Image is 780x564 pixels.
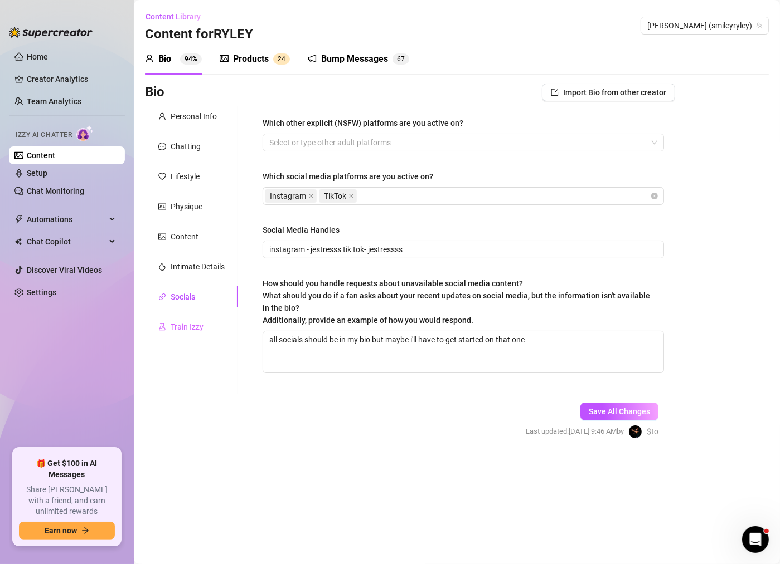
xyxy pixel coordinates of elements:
div: Socials [171,291,195,303]
iframe: Intercom live chat [742,526,769,553]
span: experiment [158,323,166,331]
div: Intimate Details [171,261,225,273]
span: heart [158,173,166,180]
div: Personal Info [171,110,217,122]
span: 7 [401,55,405,63]
span: $to [647,425,658,438]
span: idcard [158,203,166,210]
a: Setup [27,169,47,178]
sup: 24 [273,53,290,65]
div: Content [171,230,198,243]
span: 🎁 Get $100 in AI Messages [19,458,115,480]
span: TikTok [324,190,346,202]
a: Chat Monitoring [27,187,84,195]
span: team [756,22,763,29]
span: How should you handle requests about unavailable social media content? [263,279,650,325]
div: Bio [158,52,171,66]
span: picture [158,233,166,241]
label: Social Media Handles [263,224,347,236]
h3: Content for RYLEY [145,26,253,43]
div: Products [233,52,269,66]
a: Discover Viral Videos [27,266,102,274]
span: user [158,112,166,120]
span: link [158,293,166,301]
div: Physique [171,200,202,213]
span: Earn now [45,526,77,535]
span: notification [308,54,317,63]
a: Content [27,151,55,160]
img: $to [629,425,642,438]
a: Creator Analytics [27,70,116,88]
span: close [308,193,314,199]
img: AI Chatter [76,125,94,141]
div: Lifestyle [171,170,200,183]
button: Import Bio from other creator [542,84,675,101]
label: Which social media platforms are you active on? [263,170,441,183]
div: Which other explicit (NSFW) platforms are you active on? [263,117,463,129]
span: What should you do if a fan asks about your recent updates on social media, but the information i... [263,291,650,325]
button: Content Library [145,8,210,26]
span: Last updated: [DATE] 9:46 AM by [526,426,624,437]
input: Which social media platforms are you active on? [359,189,361,203]
span: close [348,193,354,199]
span: import [551,89,559,96]
a: Home [27,52,48,61]
span: RYLEY (smileyryley) [647,17,762,34]
span: Import Bio from other creator [563,88,666,97]
span: thunderbolt [14,215,23,224]
span: close-circle [651,193,658,199]
label: Which other explicit (NSFW) platforms are you active on? [263,117,471,129]
div: Bump Messages [321,52,388,66]
span: Share [PERSON_NAME] with a friend, and earn unlimited rewards [19,484,115,517]
span: picture [220,54,229,63]
input: Social Media Handles [269,243,655,256]
span: TikTok [319,189,357,203]
div: Which social media platforms are you active on? [263,170,433,183]
h3: Bio [145,84,164,101]
a: Settings [27,288,56,297]
span: Instagram [270,190,306,202]
span: Izzy AI Chatter [16,130,72,140]
textarea: all socials should be in my bio but maybe i'll have to get started on that one [263,331,663,372]
span: message [158,143,166,150]
span: fire [158,263,166,271]
span: Content Library [146,12,201,21]
div: Chatting [171,140,201,153]
img: Chat Copilot [14,238,22,246]
span: 4 [282,55,285,63]
span: 6 [397,55,401,63]
img: logo-BBDzfeDw.svg [9,27,93,38]
span: Automations [27,210,106,228]
input: Which other explicit (NSFW) platforms are you active on? [269,136,272,149]
button: Save All Changes [580,403,658,420]
a: Team Analytics [27,97,81,106]
span: user [145,54,154,63]
span: Save All Changes [589,407,650,416]
button: Earn nowarrow-right [19,522,115,540]
sup: 94% [180,53,202,65]
span: Chat Copilot [27,233,106,251]
div: Train Izzy [171,321,204,333]
span: 2 [278,55,282,63]
span: Instagram [265,189,317,203]
span: arrow-right [81,527,89,534]
div: Social Media Handles [263,224,340,236]
sup: 67 [393,53,409,65]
